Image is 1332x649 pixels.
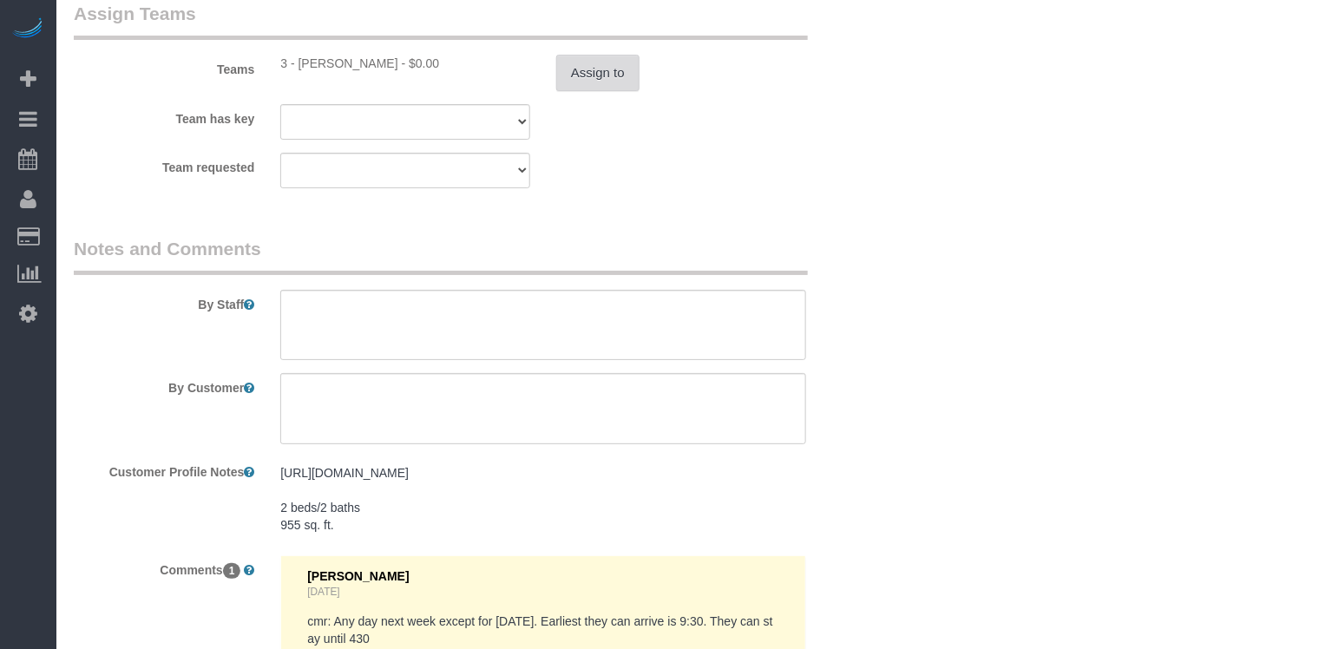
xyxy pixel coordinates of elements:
a: [DATE] [307,586,339,598]
label: Comments [61,555,267,579]
span: 1 [223,563,241,579]
div: 0 hours x $19.00/hour [280,55,530,72]
label: Team has key [61,104,267,128]
label: By Customer [61,373,267,397]
label: Teams [61,55,267,78]
label: Customer Profile Notes [61,457,267,481]
legend: Notes and Comments [74,236,808,275]
label: Team requested [61,153,267,176]
button: Assign to [556,55,640,91]
pre: [URL][DOMAIN_NAME] 2 beds/2 baths 955 sq. ft. [280,464,806,534]
pre: cmr: Any day next week except for [DATE]. Earliest they can arrive is 9:30. They can stay until 430 [307,613,779,647]
label: By Staff [61,290,267,313]
legend: Assign Teams [74,1,808,40]
span: [PERSON_NAME] [307,569,409,583]
img: Automaid Logo [10,17,45,42]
